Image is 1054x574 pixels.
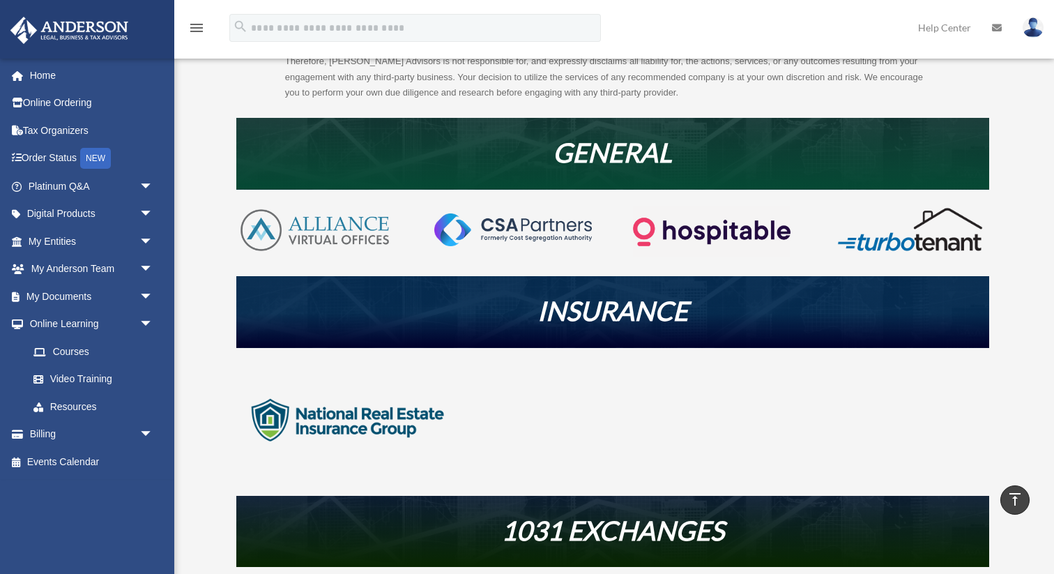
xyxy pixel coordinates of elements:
[139,172,167,201] span: arrow_drop_down
[10,61,174,89] a: Home
[10,310,174,338] a: Online Learningarrow_drop_down
[10,116,174,144] a: Tax Organizers
[139,310,167,339] span: arrow_drop_down
[10,282,174,310] a: My Documentsarrow_drop_down
[10,421,174,448] a: Billingarrow_drop_down
[1023,17,1044,38] img: User Pic
[10,227,174,255] a: My Entitiesarrow_drop_down
[6,17,132,44] img: Anderson Advisors Platinum Portal
[285,54,940,101] p: Therefore, [PERSON_NAME] Advisors is not responsible for, and expressly disclaims all liability f...
[10,200,174,228] a: Digital Productsarrow_drop_down
[139,421,167,449] span: arrow_drop_down
[10,448,174,476] a: Events Calendar
[188,20,205,36] i: menu
[10,172,174,200] a: Platinum Q&Aarrow_drop_down
[20,338,174,365] a: Courses
[553,136,672,168] em: GENERAL
[10,89,174,117] a: Online Ordering
[10,144,174,173] a: Order StatusNEW
[139,282,167,311] span: arrow_drop_down
[501,514,724,546] em: 1031 EXCHANGES
[139,255,167,284] span: arrow_drop_down
[188,24,205,36] a: menu
[10,255,174,283] a: My Anderson Teamarrow_drop_down
[233,19,248,34] i: search
[537,294,688,326] em: INSURANCE
[20,393,167,421] a: Resources
[80,148,111,169] div: NEW
[139,227,167,256] span: arrow_drop_down
[434,213,591,246] img: CSA-partners-Formerly-Cost-Segregation-Authority
[236,206,393,254] img: AVO-logo-1-color
[20,365,174,393] a: Video Training
[832,206,988,252] img: turbotenant
[1007,491,1023,508] i: vertical_align_top
[236,365,459,476] img: logo-nreig
[633,206,790,257] img: Logo-transparent-dark
[1000,485,1030,515] a: vertical_align_top
[139,200,167,229] span: arrow_drop_down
